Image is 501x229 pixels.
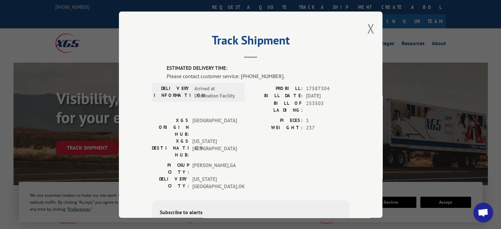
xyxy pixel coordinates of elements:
span: 253503 [306,100,349,113]
label: WEIGHT: [251,124,303,132]
div: Please contact customer service: [PHONE_NUMBER]. [167,72,349,80]
label: PICKUP CITY: [152,161,189,175]
label: DELIVERY INFORMATION: [154,85,191,100]
span: [US_STATE][GEOGRAPHIC_DATA] , OK [192,175,237,190]
div: Subscribe to alerts [160,208,342,217]
span: [US_STATE][GEOGRAPHIC_DATA] [192,137,237,158]
h2: Track Shipment [152,36,349,48]
label: BILL OF LADING: [251,100,303,113]
label: PROBILL: [251,85,303,92]
label: XGS DESTINATION HUB: [152,137,189,158]
label: XGS ORIGIN HUB: [152,117,189,137]
span: Arrived at Destination Facility [194,85,239,100]
label: DELIVERY CITY: [152,175,189,190]
label: PIECES: [251,117,303,124]
span: 1 [306,117,349,124]
span: 237 [306,124,349,132]
span: [DATE] [306,92,349,100]
span: 17587304 [306,85,349,92]
label: ESTIMATED DELIVERY TIME: [167,65,349,72]
span: [PERSON_NAME] , GA [192,161,237,175]
a: Open chat [473,203,493,222]
label: BILL DATE: [251,92,303,100]
button: Close modal [367,20,374,37]
span: [GEOGRAPHIC_DATA] [192,117,237,137]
